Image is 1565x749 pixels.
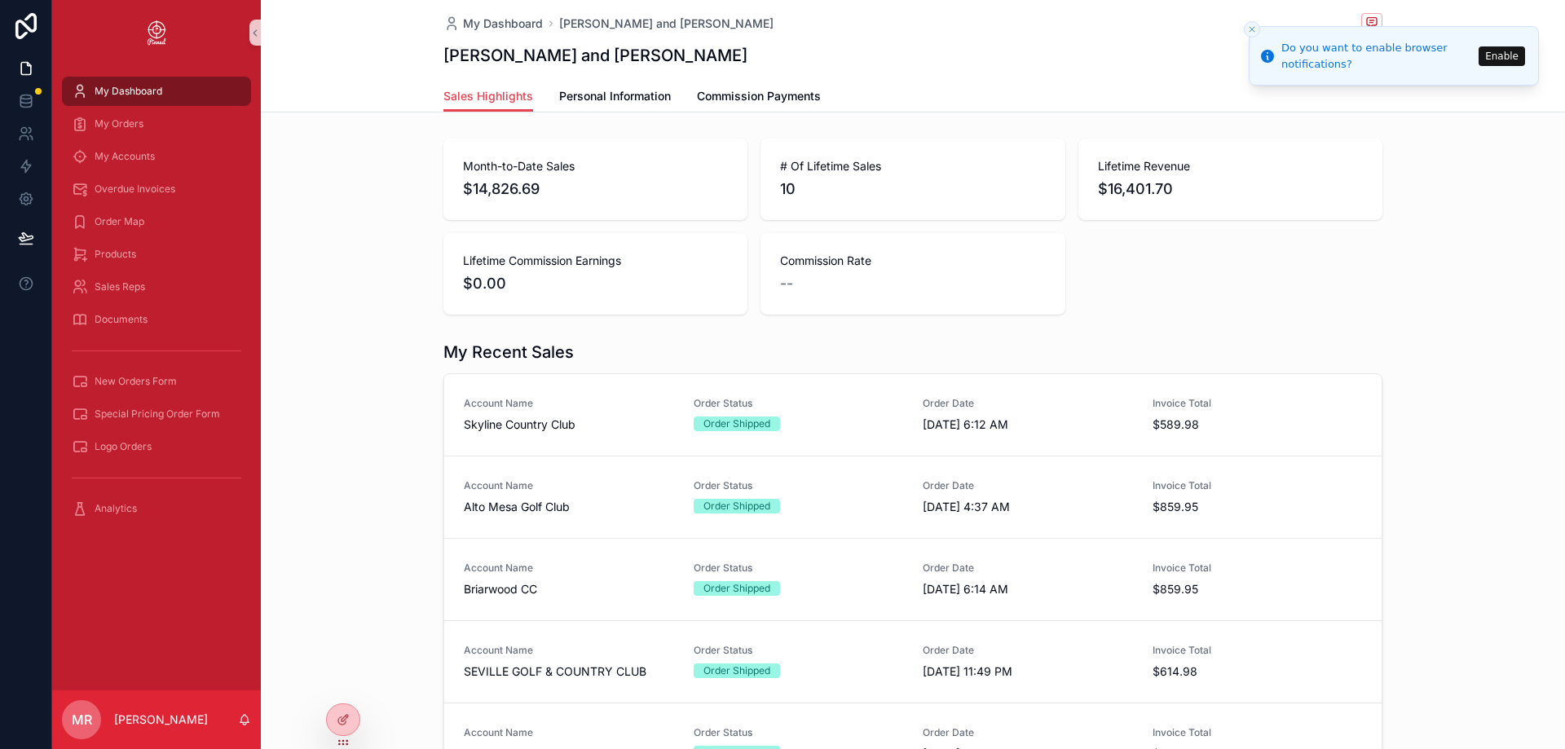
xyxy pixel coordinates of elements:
[95,183,175,196] span: Overdue Invoices
[1153,416,1363,433] span: $589.98
[703,499,770,513] div: Order Shipped
[559,15,774,32] a: [PERSON_NAME] and [PERSON_NAME]
[559,88,671,104] span: Personal Information
[62,207,251,236] a: Order Map
[114,712,208,728] p: [PERSON_NAME]
[780,158,1045,174] span: # Of Lifetime Sales
[464,397,674,410] span: Account Name
[923,499,1133,515] span: [DATE] 4:37 AM
[697,82,821,114] a: Commission Payments
[443,82,533,112] a: Sales Highlights
[464,499,570,515] span: Alto Mesa Golf Club
[95,440,152,453] span: Logo Orders
[443,15,543,32] a: My Dashboard
[62,367,251,396] a: New Orders Form
[95,408,220,421] span: Special Pricing Order Form
[72,710,92,729] span: MR
[443,341,574,363] h1: My Recent Sales
[62,399,251,429] a: Special Pricing Order Form
[95,375,177,388] span: New Orders Form
[464,479,674,492] span: Account Name
[694,397,904,410] span: Order Status
[463,272,728,295] span: $0.00
[923,562,1133,575] span: Order Date
[694,644,904,657] span: Order Status
[923,416,1133,433] span: [DATE] 6:12 AM
[443,88,533,104] span: Sales Highlights
[62,494,251,523] a: Analytics
[62,174,251,204] a: Overdue Invoices
[463,253,728,269] span: Lifetime Commission Earnings
[95,150,155,163] span: My Accounts
[1153,479,1363,492] span: Invoice Total
[62,142,251,171] a: My Accounts
[694,562,904,575] span: Order Status
[463,15,543,32] span: My Dashboard
[62,272,251,302] a: Sales Reps
[464,416,575,433] span: Skyline Country Club
[703,581,770,596] div: Order Shipped
[1281,40,1474,72] div: Do you want to enable browser notifications?
[464,644,674,657] span: Account Name
[1153,397,1363,410] span: Invoice Total
[463,178,728,200] span: $14,826.69
[1153,726,1363,739] span: Invoice Total
[1153,499,1363,515] span: $859.95
[780,253,1045,269] span: Commission Rate
[923,397,1133,410] span: Order Date
[1153,644,1363,657] span: Invoice Total
[1153,663,1363,680] span: $614.98
[62,77,251,106] a: My Dashboard
[143,20,170,46] img: App logo
[559,82,671,114] a: Personal Information
[694,726,904,739] span: Order Status
[780,178,1045,200] span: 10
[923,726,1133,739] span: Order Date
[464,562,674,575] span: Account Name
[95,502,137,515] span: Analytics
[62,305,251,334] a: Documents
[1153,562,1363,575] span: Invoice Total
[464,581,537,597] span: Briarwood CC
[697,88,821,104] span: Commission Payments
[923,663,1133,680] span: [DATE] 11:49 PM
[703,416,770,431] div: Order Shipped
[95,248,136,261] span: Products
[62,109,251,139] a: My Orders
[95,280,145,293] span: Sales Reps
[62,432,251,461] a: Logo Orders
[52,65,261,544] div: scrollable content
[1098,158,1363,174] span: Lifetime Revenue
[1244,21,1260,37] button: Close toast
[1153,581,1363,597] span: $859.95
[780,272,793,295] span: --
[464,726,674,739] span: Account Name
[923,581,1133,597] span: [DATE] 6:14 AM
[694,479,904,492] span: Order Status
[1098,178,1363,200] span: $16,401.70
[95,313,148,326] span: Documents
[1479,46,1525,66] button: Enable
[923,479,1133,492] span: Order Date
[443,44,747,67] h1: [PERSON_NAME] and [PERSON_NAME]
[62,240,251,269] a: Products
[463,158,728,174] span: Month-to-Date Sales
[703,663,770,678] div: Order Shipped
[95,117,143,130] span: My Orders
[464,663,646,680] span: SEVILLE GOLF & COUNTRY CLUB
[95,215,144,228] span: Order Map
[923,644,1133,657] span: Order Date
[95,85,162,98] span: My Dashboard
